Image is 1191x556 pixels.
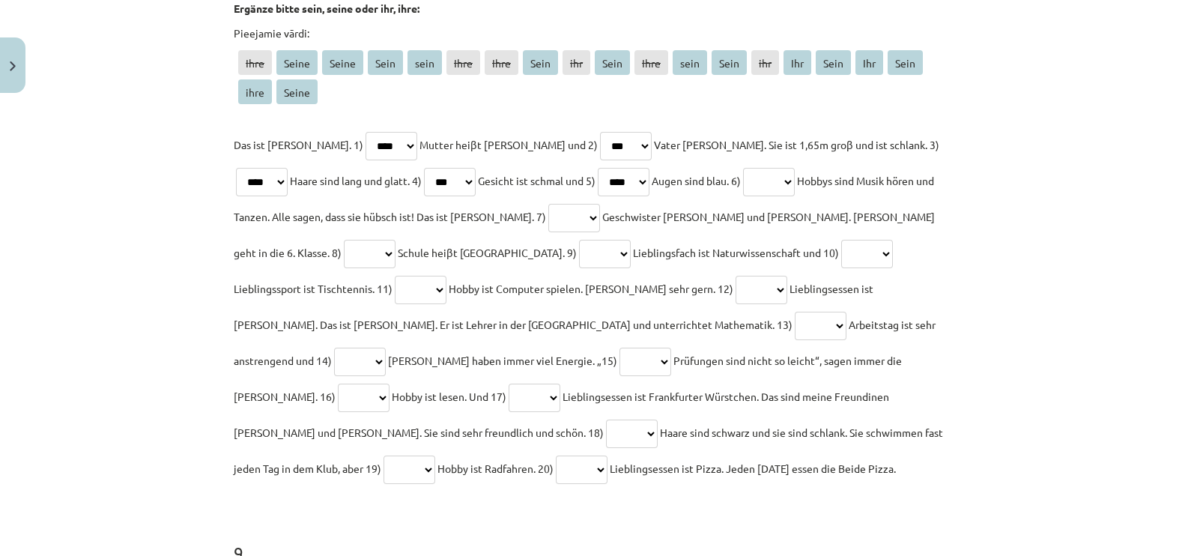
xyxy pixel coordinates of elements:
p: Pieejamie vārdi: [234,25,957,41]
span: Seine [322,50,363,75]
img: icon-close-lesson-0947bae3869378f0d4975bcd49f059093ad1ed9edebbc8119c70593378902aed.svg [10,61,16,71]
span: Hobby ist lesen. Und 17) [392,390,506,403]
span: Sein [816,50,851,75]
span: Augen sind blau. 6) [652,174,741,187]
span: Seine [276,79,318,104]
span: Ihre [446,50,480,75]
span: Sein [888,50,923,75]
span: Ihre [238,50,272,75]
span: Haare sind lang und glatt. 4) [290,174,422,187]
span: Das ist [PERSON_NAME]. 1) [234,138,363,151]
span: Ihr [784,50,811,75]
span: Ihre [485,50,518,75]
span: ihre [238,79,272,104]
span: Mutter heiβt [PERSON_NAME] und 2) [419,138,598,151]
span: Vater [PERSON_NAME]. Sie ist 1,65m groβ und ist schlank. 3) [654,138,939,151]
span: Sein [368,50,403,75]
span: Sein [712,50,747,75]
span: ihr [751,50,779,75]
span: Lieblingsfach ist Naturwissenschaft und 10) [633,246,839,259]
span: sein [407,50,442,75]
span: Hobby ist Computer spielen. [PERSON_NAME] sehr gern. 12) [449,282,733,295]
span: ihr [563,50,590,75]
span: Sein [595,50,630,75]
span: Gesicht ist schmal und 5) [478,174,595,187]
span: sein [673,50,707,75]
span: Hobby ist Radfahren. 20) [437,462,554,475]
span: [PERSON_NAME] haben immer viel Energie. „15) [388,354,617,367]
span: Ihre [634,50,668,75]
span: Schule heiβt [GEOGRAPHIC_DATA]. 9) [398,246,577,259]
span: Seine [276,50,318,75]
span: Lieblingsessen ist Pizza. Jeden [DATE] essen die Beide Pizza. [610,462,896,475]
span: Sein [523,50,558,75]
b: Ergänze bitte sein, seine oder ihr, ihre: [234,1,419,15]
span: Ihr [855,50,883,75]
span: Lieblingssport ist Tischtennis. 11) [234,282,393,295]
